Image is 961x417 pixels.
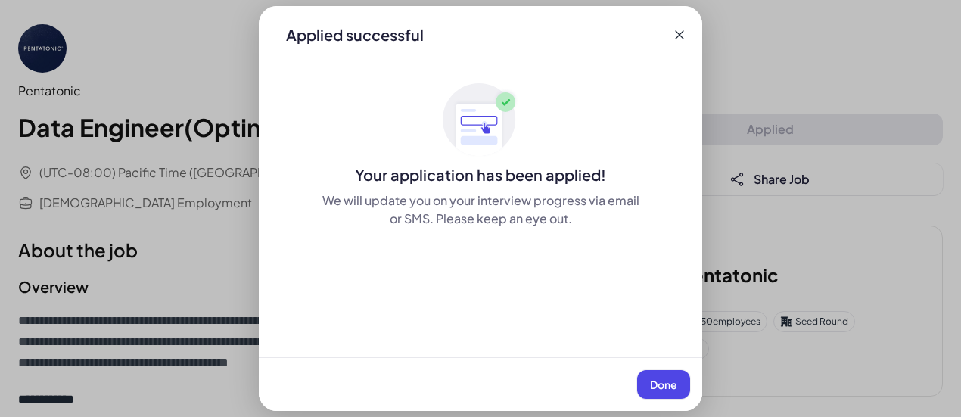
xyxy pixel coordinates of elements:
div: Applied successful [286,24,424,45]
span: Done [650,378,677,391]
div: Your application has been applied! [259,164,702,185]
button: Done [637,370,690,399]
div: We will update you on your interview progress via email or SMS. Please keep an eye out. [319,191,642,228]
img: ApplyedMaskGroup3.svg [443,82,518,158]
